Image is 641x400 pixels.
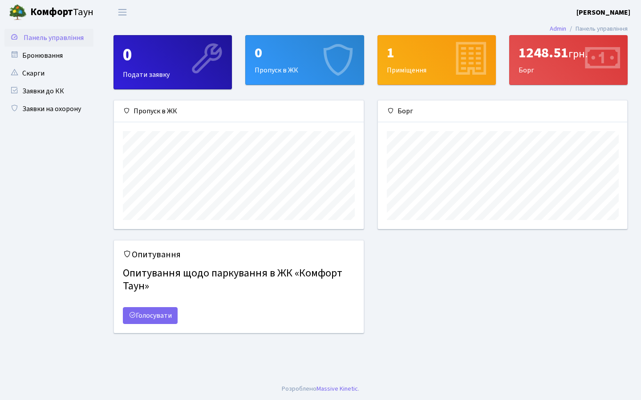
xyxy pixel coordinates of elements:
[316,384,358,393] a: Massive Kinetic
[24,33,84,43] span: Панель управління
[30,5,93,20] span: Таун
[510,36,627,84] div: Борг
[378,36,495,84] div: Приміщення
[245,35,364,85] a: 0Пропуск в ЖК
[576,8,630,17] b: [PERSON_NAME]
[4,82,93,100] a: Заявки до КК
[387,44,487,61] div: 1
[114,36,231,89] div: Подати заявку
[123,307,178,324] a: Голосувати
[4,29,93,47] a: Панель управління
[536,20,641,38] nav: breadcrumb
[114,35,232,89] a: 0Подати заявку
[550,24,566,33] a: Admin
[255,44,354,61] div: 0
[123,44,223,66] div: 0
[9,4,27,21] img: logo.png
[282,384,316,393] a: Розроблено
[4,47,93,64] a: Бронювання
[519,44,618,61] div: 1248.51
[378,100,628,122] div: Борг
[566,24,628,34] li: Панель управління
[4,64,93,82] a: Скарги
[123,264,355,296] h4: Опитування щодо паркування в ЖК «Комфорт Таун»
[282,384,359,394] div: .
[246,36,363,84] div: Пропуск в ЖК
[30,5,73,19] b: Комфорт
[568,46,588,62] span: грн.
[576,7,630,18] a: [PERSON_NAME]
[114,100,364,122] div: Пропуск в ЖК
[123,249,355,260] h5: Опитування
[111,5,134,20] button: Переключити навігацію
[377,35,496,85] a: 1Приміщення
[4,100,93,118] a: Заявки на охорону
